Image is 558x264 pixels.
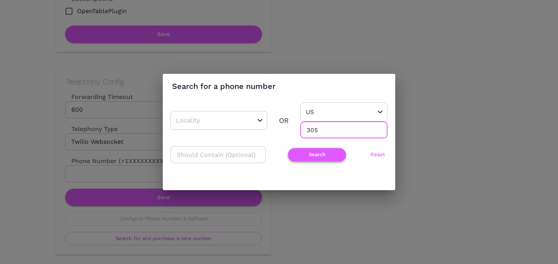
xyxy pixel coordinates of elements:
input: Country [304,106,360,118]
input: Area Code [300,121,387,138]
button: Search [288,148,346,162]
button: Open [375,107,385,117]
input: Locality [174,114,240,126]
button: Open [255,116,265,125]
div: OR [279,115,289,126]
input: Should Contain (Optional) [170,146,266,163]
button: Reset [368,148,387,162]
h2: Search for a phone number [163,74,395,99]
